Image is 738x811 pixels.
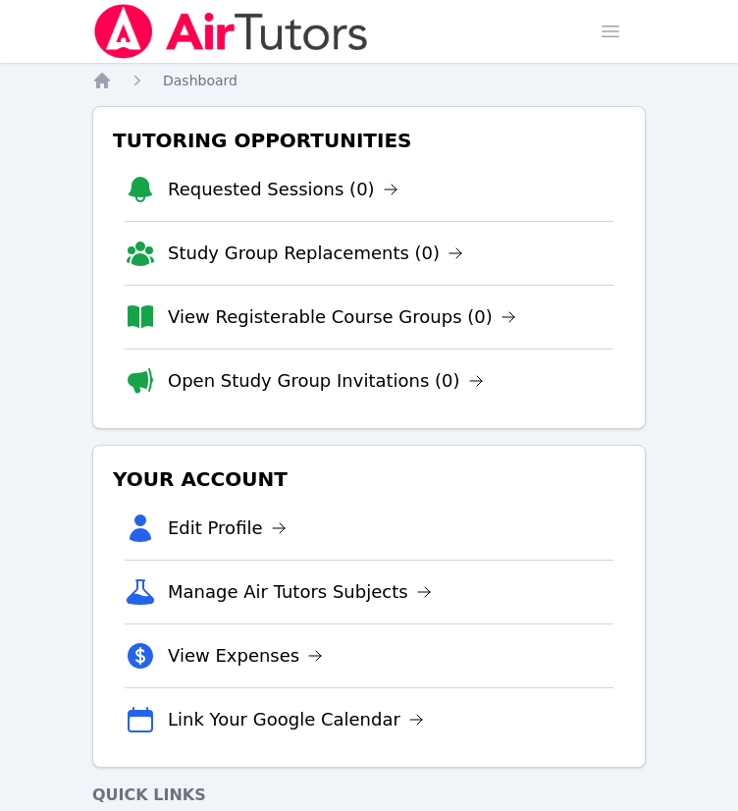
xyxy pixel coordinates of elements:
a: Requested Sessions (0) [168,176,398,203]
span: Dashboard [163,73,237,88]
h3: Your Account [109,461,629,497]
a: Dashboard [163,71,237,90]
a: Edit Profile [168,514,287,542]
h3: Tutoring Opportunities [109,123,629,158]
a: Study Group Replacements (0) [168,240,463,267]
a: Manage Air Tutors Subjects [168,578,432,606]
a: Open Study Group Invitations (0) [168,367,484,395]
h4: Quick Links [92,784,646,807]
a: Link Your Google Calendar [168,706,424,733]
a: View Registerable Course Groups (0) [168,303,516,331]
img: Air Tutors [92,4,370,59]
a: View Expenses [168,642,323,670]
nav: Breadcrumb [92,71,646,90]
